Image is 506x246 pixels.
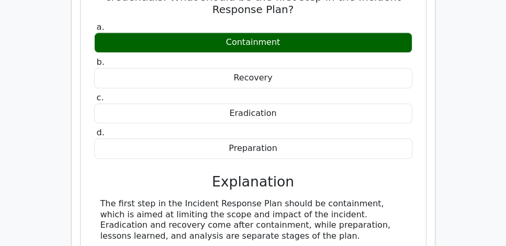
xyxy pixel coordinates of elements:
h3: Explanation [100,173,406,190]
span: d. [97,127,105,137]
div: Preparation [94,138,412,159]
span: a. [97,22,105,32]
div: Eradication [94,103,412,124]
div: Containment [94,32,412,53]
span: b. [97,57,105,67]
div: The first step in the Incident Response Plan should be containment, which is aimed at limiting th... [100,198,406,242]
div: Recovery [94,68,412,88]
span: c. [97,92,104,102]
